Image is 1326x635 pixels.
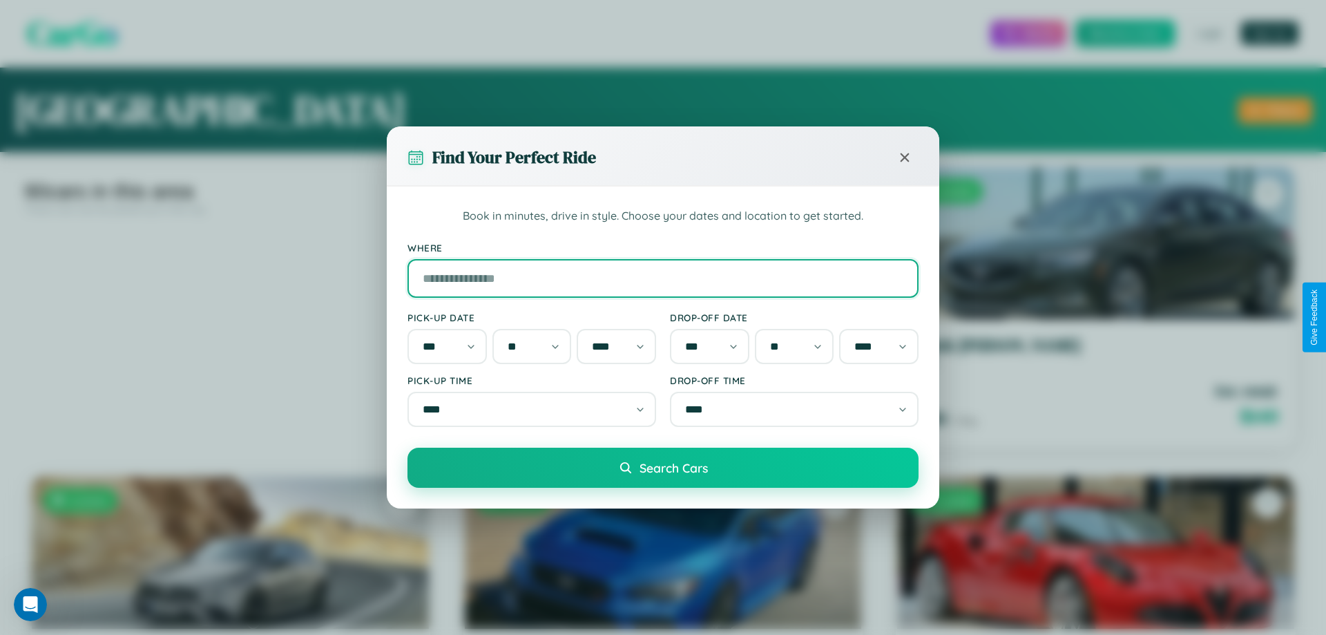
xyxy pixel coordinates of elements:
p: Book in minutes, drive in style. Choose your dates and location to get started. [407,207,919,225]
h3: Find Your Perfect Ride [432,146,596,169]
span: Search Cars [640,460,708,475]
label: Where [407,242,919,254]
label: Drop-off Time [670,375,919,386]
label: Drop-off Date [670,312,919,323]
button: Search Cars [407,448,919,488]
label: Pick-up Time [407,375,656,386]
label: Pick-up Date [407,312,656,323]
